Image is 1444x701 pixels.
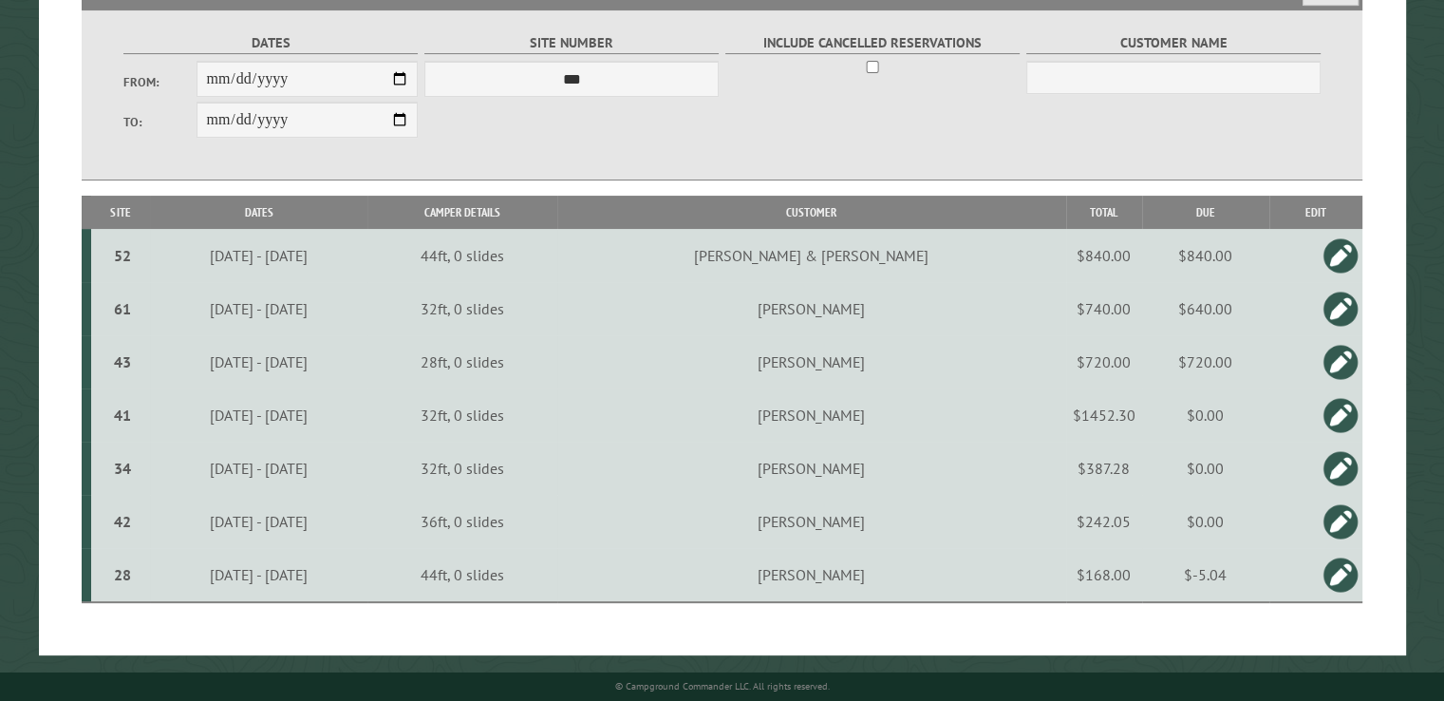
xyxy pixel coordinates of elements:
td: 32ft, 0 slides [367,282,557,335]
th: Total [1066,196,1142,229]
td: [PERSON_NAME] [557,495,1066,548]
td: $0.00 [1142,495,1269,548]
td: $640.00 [1142,282,1269,335]
td: $720.00 [1066,335,1142,388]
th: Camper Details [367,196,557,229]
div: [DATE] - [DATE] [153,406,365,425]
td: 44ft, 0 slides [367,548,557,602]
div: 52 [99,246,147,265]
td: $1452.30 [1066,388,1142,442]
th: Customer [557,196,1066,229]
th: Site [91,196,150,229]
th: Dates [150,196,367,229]
td: $242.05 [1066,495,1142,548]
td: 44ft, 0 slides [367,229,557,282]
td: $0.00 [1142,388,1269,442]
label: Site Number [424,32,720,54]
label: From: [123,73,197,91]
div: [DATE] - [DATE] [153,565,365,584]
td: $-5.04 [1142,548,1269,602]
td: [PERSON_NAME] & [PERSON_NAME] [557,229,1066,282]
th: Edit [1269,196,1362,229]
td: 32ft, 0 slides [367,442,557,495]
small: © Campground Commander LLC. All rights reserved. [615,680,830,692]
div: [DATE] - [DATE] [153,352,365,371]
td: [PERSON_NAME] [557,335,1066,388]
div: 34 [99,459,147,478]
td: 28ft, 0 slides [367,335,557,388]
td: $387.28 [1066,442,1142,495]
td: [PERSON_NAME] [557,548,1066,602]
td: 36ft, 0 slides [367,495,557,548]
td: $0.00 [1142,442,1269,495]
th: Due [1142,196,1269,229]
div: 43 [99,352,147,371]
div: 28 [99,565,147,584]
div: 42 [99,512,147,531]
td: [PERSON_NAME] [557,388,1066,442]
div: [DATE] - [DATE] [153,459,365,478]
td: $840.00 [1142,229,1269,282]
td: [PERSON_NAME] [557,442,1066,495]
label: Customer Name [1026,32,1322,54]
td: $720.00 [1142,335,1269,388]
div: 41 [99,406,147,425]
label: To: [123,113,197,131]
div: [DATE] - [DATE] [153,512,365,531]
label: Dates [123,32,419,54]
td: $168.00 [1066,548,1142,602]
td: [PERSON_NAME] [557,282,1066,335]
td: $840.00 [1066,229,1142,282]
label: Include Cancelled Reservations [725,32,1021,54]
div: [DATE] - [DATE] [153,299,365,318]
td: $740.00 [1066,282,1142,335]
div: [DATE] - [DATE] [153,246,365,265]
div: 61 [99,299,147,318]
td: 32ft, 0 slides [367,388,557,442]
